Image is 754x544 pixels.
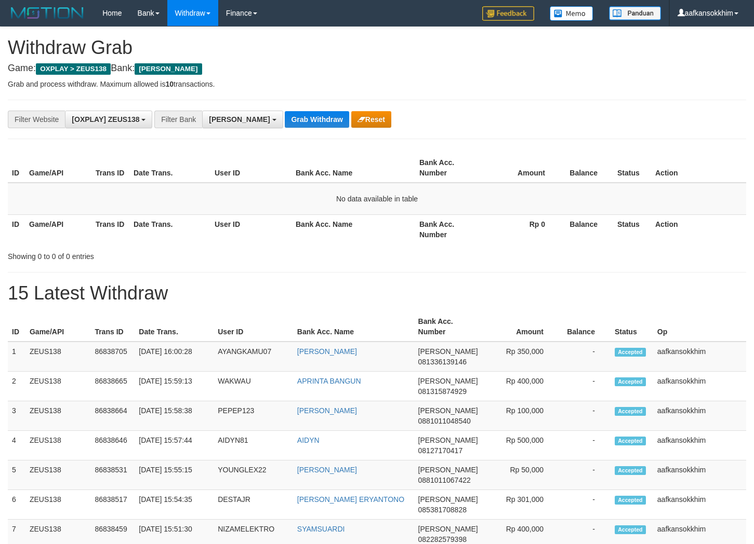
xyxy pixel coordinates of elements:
th: Date Trans. [135,312,214,342]
img: Button%20Memo.svg [550,6,593,21]
span: [PERSON_NAME] [418,377,478,385]
span: [PERSON_NAME] [418,347,478,356]
td: [DATE] 15:58:38 [135,401,214,431]
h1: Withdraw Grab [8,37,746,58]
a: SYAMSUARDI [297,525,345,533]
th: Bank Acc. Number [414,312,482,342]
th: ID [8,312,25,342]
th: Trans ID [91,214,129,244]
td: AIDYN81 [214,431,293,460]
img: MOTION_logo.png [8,5,87,21]
th: Bank Acc. Name [292,214,415,244]
div: Filter Website [8,111,65,128]
span: [PERSON_NAME] [418,466,478,474]
span: [PERSON_NAME] [418,495,478,504]
td: 86838664 [90,401,135,431]
td: Rp 100,000 [482,401,559,431]
span: Copy 08127170417 to clipboard [418,446,463,455]
div: Filter Bank [154,111,202,128]
td: aafkansokkhim [653,490,746,520]
span: [OXPLAY] ZEUS138 [72,115,139,124]
td: - [559,460,611,490]
td: 86838531 [90,460,135,490]
a: [PERSON_NAME] [297,466,357,474]
td: 86838517 [90,490,135,520]
img: panduan.png [609,6,661,20]
span: Copy 081315874929 to clipboard [418,387,467,396]
span: Accepted [615,466,646,475]
td: DESTAJR [214,490,293,520]
a: [PERSON_NAME] ERYANTONO [297,495,404,504]
td: 6 [8,490,25,520]
td: 86838665 [90,372,135,401]
th: User ID [214,312,293,342]
th: Action [651,153,746,183]
td: YOUNGLEX22 [214,460,293,490]
td: [DATE] 15:54:35 [135,490,214,520]
td: WAKWAU [214,372,293,401]
th: User ID [210,214,292,244]
td: Rp 350,000 [482,342,559,372]
th: Action [651,214,746,244]
td: - [559,342,611,372]
th: Amount [482,312,559,342]
span: Copy 0881011048540 to clipboard [418,417,471,425]
a: [PERSON_NAME] [297,406,357,415]
td: - [559,490,611,520]
div: Showing 0 to 0 of 0 entries [8,247,307,262]
span: [PERSON_NAME] [418,525,478,533]
span: OXPLAY > ZEUS138 [36,63,111,75]
th: Date Trans. [129,153,210,183]
span: [PERSON_NAME] [418,406,478,415]
th: Op [653,312,746,342]
td: ZEUS138 [25,431,90,460]
span: Accepted [615,525,646,534]
td: aafkansokkhim [653,431,746,460]
td: 86838705 [90,342,135,372]
td: [DATE] 15:59:13 [135,372,214,401]
h1: 15 Latest Withdraw [8,283,746,304]
th: Status [613,153,651,183]
th: Rp 0 [482,214,561,244]
td: [DATE] 15:57:44 [135,431,214,460]
td: No data available in table [8,183,746,215]
a: [PERSON_NAME] [297,347,357,356]
th: Balance [561,214,613,244]
th: Status [611,312,653,342]
button: Grab Withdraw [285,111,349,128]
th: Date Trans. [129,214,210,244]
span: Copy 085381708828 to clipboard [418,506,467,514]
img: Feedback.jpg [482,6,534,21]
span: Copy 081336139146 to clipboard [418,358,467,366]
th: Balance [559,312,611,342]
span: Accepted [615,348,646,357]
td: Rp 50,000 [482,460,559,490]
a: AIDYN [297,436,320,444]
button: Reset [351,111,391,128]
td: ZEUS138 [25,372,90,401]
span: [PERSON_NAME] [135,63,202,75]
th: Game/API [25,153,91,183]
td: ZEUS138 [25,490,90,520]
th: ID [8,153,25,183]
span: [PERSON_NAME] [418,436,478,444]
th: Bank Acc. Number [415,153,482,183]
span: Copy 082282579398 to clipboard [418,535,467,543]
th: Bank Acc. Name [292,153,415,183]
td: 3 [8,401,25,431]
span: Accepted [615,407,646,416]
td: - [559,372,611,401]
a: APRINTA BANGUN [297,377,361,385]
td: aafkansokkhim [653,342,746,372]
td: Rp 301,000 [482,490,559,520]
h4: Game: Bank: [8,63,746,74]
th: Trans ID [91,153,129,183]
td: ZEUS138 [25,460,90,490]
td: 4 [8,431,25,460]
td: 1 [8,342,25,372]
th: Balance [561,153,613,183]
th: Amount [482,153,561,183]
td: aafkansokkhim [653,460,746,490]
span: Copy 0881011067422 to clipboard [418,476,471,484]
td: aafkansokkhim [653,401,746,431]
